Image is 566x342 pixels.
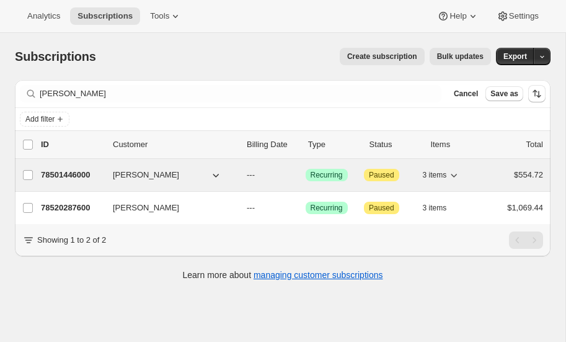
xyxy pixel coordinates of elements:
[369,170,394,180] span: Paused
[423,203,447,213] span: 3 items
[70,7,140,25] button: Subscriptions
[41,166,543,184] div: 78501446000[PERSON_NAME]---SuccessRecurringAttentionPaused3 items$554.72
[105,198,229,218] button: [PERSON_NAME]
[526,138,543,151] p: Total
[489,7,546,25] button: Settings
[485,86,523,101] button: Save as
[347,52,417,61] span: Create subscription
[308,138,360,151] div: Type
[449,86,483,101] button: Cancel
[430,48,491,65] button: Bulk updates
[496,48,534,65] button: Export
[113,169,179,181] span: [PERSON_NAME]
[27,11,60,21] span: Analytics
[41,199,543,217] div: 78520287600[PERSON_NAME]---SuccessRecurringAttentionPaused3 items$1,069.44
[113,202,179,214] span: [PERSON_NAME]
[41,202,103,214] p: 78520287600
[41,138,103,151] p: ID
[430,7,486,25] button: Help
[37,234,106,246] p: Showing 1 to 2 of 2
[507,203,543,212] span: $1,069.44
[20,7,68,25] button: Analytics
[150,11,169,21] span: Tools
[437,52,484,61] span: Bulk updates
[509,11,539,21] span: Settings
[113,138,237,151] p: Customer
[20,112,69,127] button: Add filter
[423,199,461,217] button: 3 items
[105,165,229,185] button: [PERSON_NAME]
[454,89,478,99] span: Cancel
[503,52,527,61] span: Export
[247,138,298,151] p: Billing Date
[311,203,343,213] span: Recurring
[369,203,394,213] span: Paused
[509,232,543,249] nav: Pagination
[430,138,482,151] div: Items
[423,166,461,184] button: 3 items
[247,203,255,212] span: ---
[490,89,518,99] span: Save as
[143,7,189,25] button: Tools
[340,48,425,65] button: Create subscription
[254,270,383,280] a: managing customer subscriptions
[528,85,546,102] button: Sort the results
[247,170,255,179] span: ---
[423,170,447,180] span: 3 items
[369,138,421,151] p: Status
[311,170,343,180] span: Recurring
[41,169,103,181] p: 78501446000
[40,85,441,102] input: Filter subscribers
[41,138,543,151] div: IDCustomerBilling DateTypeStatusItemsTotal
[449,11,466,21] span: Help
[77,11,133,21] span: Subscriptions
[25,114,55,124] span: Add filter
[15,50,96,63] span: Subscriptions
[514,170,543,179] span: $554.72
[183,269,383,281] p: Learn more about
